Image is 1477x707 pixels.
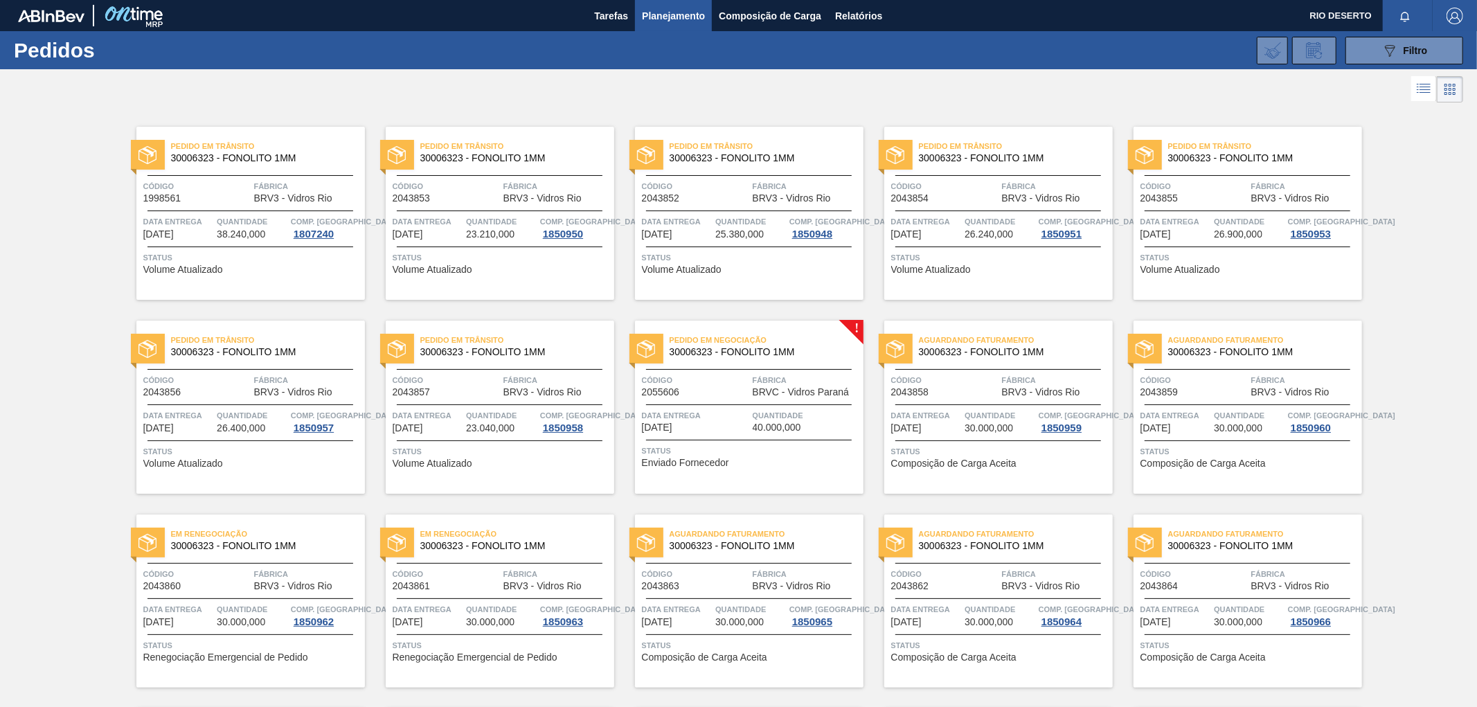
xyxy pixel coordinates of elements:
a: statusPedido em Trânsito30006323 - FONOLITO 1MMCódigo1998561FábricaBRV3 - Vidros RioData Entrega[... [116,127,365,300]
span: BRV3 - Vidros Rio [1251,387,1330,397]
span: 40.000,000 [753,422,801,433]
span: Fábrica [254,567,361,581]
span: Pedido em Trânsito [420,333,614,347]
span: 30.000,000 [466,617,514,627]
span: Data Entrega [642,602,713,616]
button: Notificações [1383,6,1427,26]
span: Status [143,251,361,265]
span: Data Entrega [143,602,214,616]
div: 1850966 [1288,616,1334,627]
span: Comp. Carga [291,215,398,229]
a: statusPedido em Trânsito30006323 - FONOLITO 1MMCódigo2043852FábricaBRV3 - Vidros RioData Entrega[... [614,127,863,300]
a: Comp. [GEOGRAPHIC_DATA]1850962 [291,602,361,627]
span: Data Entrega [143,215,214,229]
div: Importar Negociações dos Pedidos [1257,37,1288,64]
span: Planejamento [642,8,705,24]
span: Comp. Carga [540,215,647,229]
span: 2043853 [393,193,431,204]
img: status [138,534,156,552]
span: 19/10/2025 [1140,423,1171,433]
span: Comp. Carga [1039,409,1146,422]
span: BRV3 - Vidros Rio [1251,581,1330,591]
span: Data Entrega [642,409,749,422]
span: Status [891,638,1109,652]
span: Comp. Carga [789,215,897,229]
span: 19/10/2025 [891,423,922,433]
a: Comp. [GEOGRAPHIC_DATA]1807240 [291,215,361,240]
span: Fábrica [254,373,361,387]
span: Código [393,373,500,387]
a: Comp. [GEOGRAPHIC_DATA]1850957 [291,409,361,433]
span: BRV3 - Vidros Rio [503,581,582,591]
span: Status [1140,251,1359,265]
a: statusAguardando Faturamento30006323 - FONOLITO 1MMCódigo2043862FábricaBRV3 - Vidros RioData Entr... [863,514,1113,688]
div: 1850960 [1288,422,1334,433]
span: Status [143,445,361,458]
span: 2043856 [143,387,181,397]
span: Composição de Carga Aceita [891,652,1017,663]
span: 30.000,000 [965,617,1013,627]
span: Fábrica [254,179,361,193]
span: Quantidade [715,602,786,616]
span: Status [642,638,860,652]
span: Quantidade [1214,215,1284,229]
img: status [886,534,904,552]
span: Volume Atualizado [642,265,722,275]
a: statusEm Renegociação30006323 - FONOLITO 1MMCódigo2043860FábricaBRV3 - Vidros RioData Entrega[DAT... [116,514,365,688]
span: 38.240,000 [217,229,265,240]
span: Status [1140,445,1359,458]
span: Comp. Carga [1288,602,1395,616]
img: status [886,340,904,358]
div: 1850953 [1288,229,1334,240]
span: Composição de Carga Aceita [891,458,1017,469]
span: Quantidade [217,215,287,229]
span: Código [642,179,749,193]
span: BRV3 - Vidros Rio [254,193,332,204]
img: status [138,340,156,358]
a: statusPedido em Trânsito30006323 - FONOLITO 1MMCódigo2043853FábricaBRV3 - Vidros RioData Entrega[... [365,127,614,300]
span: Fábrica [503,567,611,581]
span: Quantidade [1214,409,1284,422]
span: Data Entrega [1140,215,1211,229]
span: Código [1140,179,1248,193]
a: statusPedido em Trânsito30006323 - FONOLITO 1MMCódigo2043854FábricaBRV3 - Vidros RioData Entrega[... [863,127,1113,300]
span: Quantidade [217,602,287,616]
span: 30.000,000 [965,423,1013,433]
span: Data Entrega [393,215,463,229]
span: 2043855 [1140,193,1179,204]
span: 30.000,000 [217,617,265,627]
span: Comp. Carga [291,409,398,422]
span: 2043854 [891,193,929,204]
img: status [637,340,655,358]
span: 22/10/2025 [642,617,672,627]
div: 1850962 [291,616,337,627]
span: Aguardando Faturamento [919,333,1113,347]
img: status [1136,146,1154,164]
span: 26.240,000 [965,229,1013,240]
a: Comp. [GEOGRAPHIC_DATA]1850959 [1039,409,1109,433]
div: Solicitação de Revisão de Pedidos [1292,37,1336,64]
span: Fábrica [1002,567,1109,581]
span: Composição de Carga Aceita [1140,458,1266,469]
span: 2043862 [891,581,929,591]
span: Data Entrega [393,409,463,422]
div: 1850957 [291,422,337,433]
span: 30006323 - FONOLITO 1MM [171,541,354,551]
span: BRV3 - Vidros Rio [753,193,831,204]
span: 2043864 [1140,581,1179,591]
span: Volume Atualizado [393,458,472,469]
span: 24/10/2025 [1140,617,1171,627]
span: Quantidade [965,602,1035,616]
span: Data Entrega [143,409,214,422]
span: Comp. Carga [540,602,647,616]
span: Status [393,251,611,265]
span: Aguardando Faturamento [1168,333,1362,347]
span: BRV3 - Vidros Rio [503,193,582,204]
span: 15/10/2025 [891,229,922,240]
span: Quantidade [753,409,860,422]
span: Código [642,567,749,581]
span: Fábrica [1251,373,1359,387]
span: Enviado Fornecedor [642,458,729,468]
img: status [886,146,904,164]
span: Comp. Carga [789,602,897,616]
